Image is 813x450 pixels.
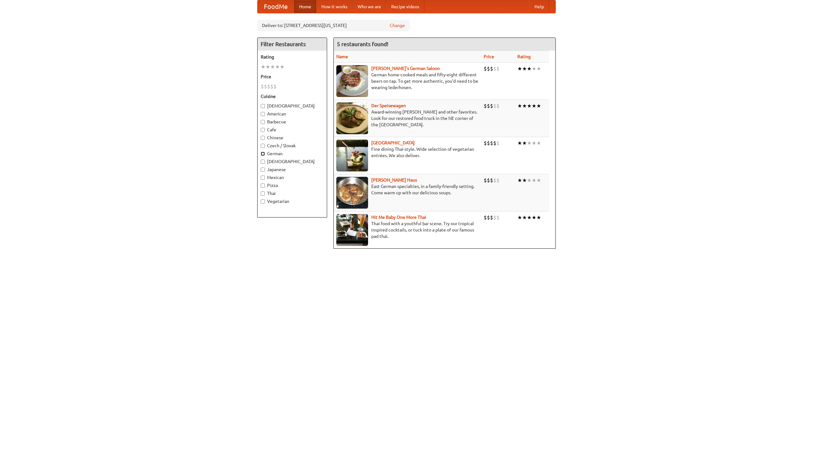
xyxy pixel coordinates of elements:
li: ★ [517,140,522,147]
img: babythai.jpg [336,214,368,246]
input: [DEMOGRAPHIC_DATA] [261,104,265,108]
li: ★ [536,65,541,72]
li: $ [487,65,490,72]
h5: Rating [261,54,324,60]
li: $ [496,65,500,72]
li: $ [490,140,493,147]
li: ★ [265,63,270,70]
label: Cafe [261,127,324,133]
input: Vegetarian [261,199,265,204]
p: East German specialties, in a family-friendly setting. Come warm up with our delicious soups. [336,183,479,196]
img: satay.jpg [336,140,368,171]
input: Pizza [261,183,265,188]
a: How it works [316,0,353,13]
a: FoodMe [258,0,294,13]
input: Czech / Slovak [261,144,265,148]
p: Award-winning [PERSON_NAME] and other favorites. Look for our restored food truck in the NE corne... [336,109,479,128]
li: ★ [522,177,527,184]
li: $ [484,140,487,147]
li: $ [487,177,490,184]
label: Thai [261,190,324,197]
a: Hit Me Baby One More Thai [371,215,426,220]
input: Chinese [261,136,265,140]
li: $ [496,102,500,109]
li: $ [490,65,493,72]
li: ★ [532,214,536,221]
label: Barbecue [261,119,324,125]
li: $ [493,65,496,72]
h4: Filter Restaurants [258,38,327,51]
li: ★ [522,214,527,221]
a: Who we are [353,0,386,13]
li: ★ [527,102,532,109]
a: Der Speisewagen [371,103,406,108]
input: Thai [261,191,265,196]
label: Mexican [261,174,324,181]
li: ★ [517,102,522,109]
label: Czech / Slovak [261,142,324,149]
li: ★ [536,140,541,147]
ng-pluralize: 5 restaurants found! [337,41,388,47]
img: kohlhaus.jpg [336,177,368,209]
label: [DEMOGRAPHIC_DATA] [261,103,324,109]
label: [DEMOGRAPHIC_DATA] [261,158,324,165]
li: $ [487,214,490,221]
a: Change [390,22,405,29]
li: ★ [517,177,522,184]
input: Cafe [261,128,265,132]
p: Thai food with a youthful bar scene. Try our tropical inspired cocktails, or tuck into a plate of... [336,220,479,239]
a: [PERSON_NAME] Haus [371,177,417,183]
li: ★ [527,214,532,221]
li: ★ [536,214,541,221]
input: American [261,112,265,116]
li: $ [490,214,493,221]
label: German [261,150,324,157]
li: $ [484,65,487,72]
li: $ [490,177,493,184]
li: $ [273,83,277,90]
li: $ [267,83,270,90]
li: $ [484,102,487,109]
a: Rating [517,54,531,59]
li: $ [490,102,493,109]
li: ★ [532,102,536,109]
li: $ [496,140,500,147]
label: Pizza [261,182,324,189]
li: ★ [522,65,527,72]
input: Japanese [261,168,265,172]
input: Barbecue [261,120,265,124]
h5: Cuisine [261,93,324,100]
li: $ [264,83,267,90]
li: ★ [522,140,527,147]
li: ★ [261,63,265,70]
li: ★ [280,63,285,70]
li: ★ [532,177,536,184]
a: [GEOGRAPHIC_DATA] [371,140,415,145]
label: American [261,111,324,117]
li: $ [487,140,490,147]
li: $ [484,214,487,221]
li: $ [484,177,487,184]
li: $ [493,214,496,221]
p: German home-cooked meals and fifty-eight different beers on tap. To get more authentic, you'd nee... [336,72,479,91]
li: ★ [536,177,541,184]
li: ★ [527,65,532,72]
li: $ [261,83,264,90]
li: ★ [527,177,532,184]
img: esthers.jpg [336,65,368,97]
input: [DEMOGRAPHIC_DATA] [261,160,265,164]
li: ★ [532,140,536,147]
li: ★ [275,63,280,70]
a: [PERSON_NAME]'s German Saloon [371,66,440,71]
li: ★ [517,65,522,72]
a: Name [336,54,348,59]
input: Mexican [261,176,265,180]
li: $ [493,102,496,109]
li: $ [493,177,496,184]
li: ★ [527,140,532,147]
